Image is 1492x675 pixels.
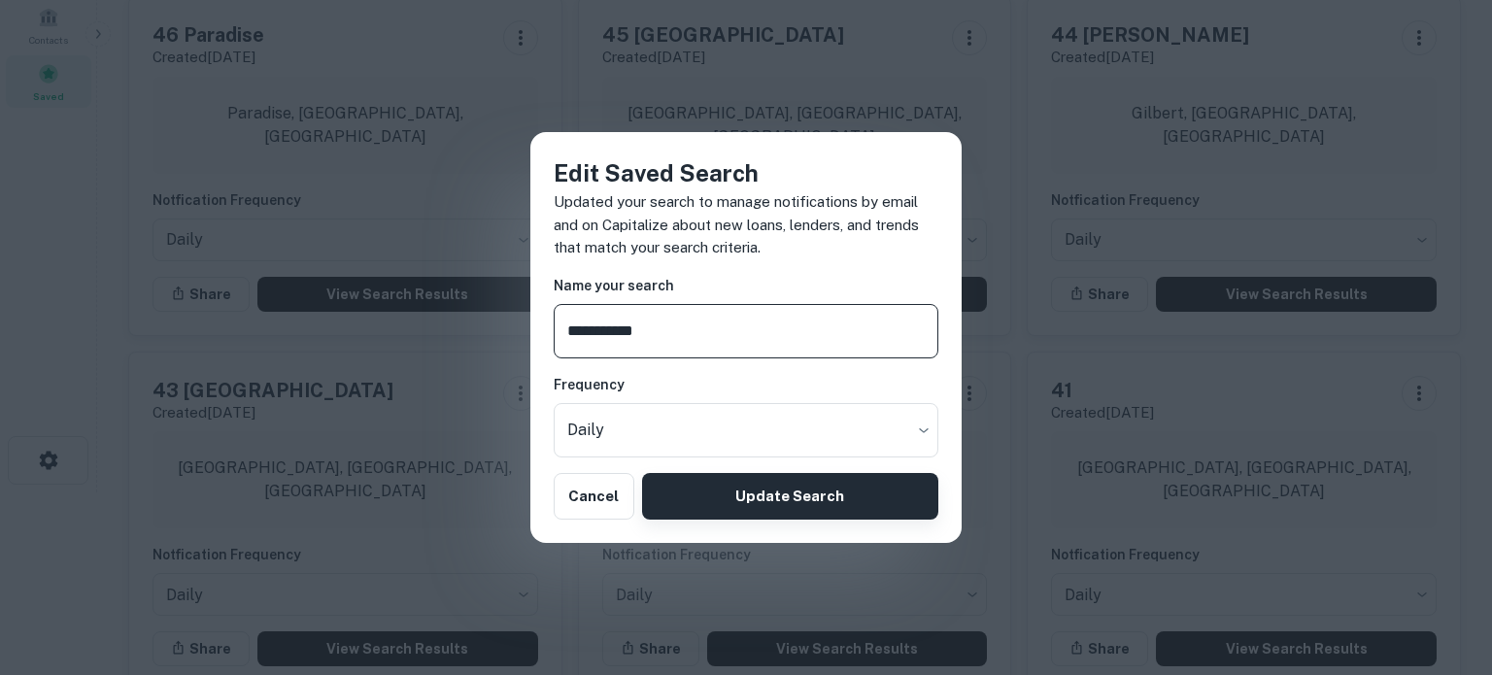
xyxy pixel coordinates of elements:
[554,190,938,259] p: Updated your search to manage notifications by email and on Capitalize about new loans, lenders, ...
[554,275,938,296] h6: Name your search
[554,155,938,190] h4: Edit Saved Search
[554,374,938,395] h6: Frequency
[642,473,938,520] button: Update Search
[1395,520,1492,613] iframe: Chat Widget
[554,403,938,457] div: Without label
[554,473,634,520] button: Cancel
